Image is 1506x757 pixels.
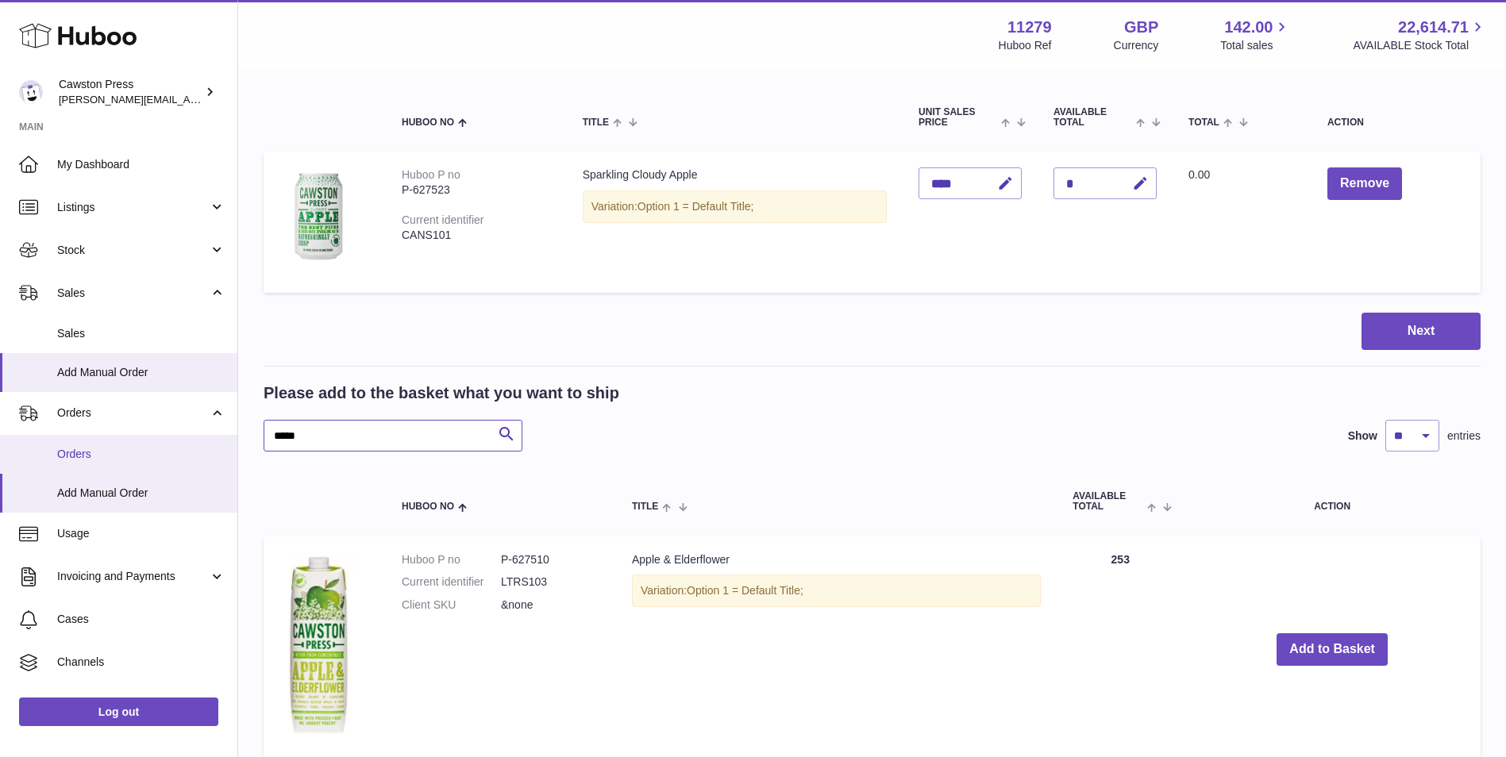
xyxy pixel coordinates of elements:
[501,574,600,590] dd: LTRS103
[264,382,619,404] h2: Please add to the basket what you want to ship
[402,598,501,613] dt: Client SKU
[501,552,600,567] dd: P-627510
[999,38,1052,53] div: Huboo Ref
[1188,168,1210,181] span: 0.00
[632,574,1041,607] div: Variation:
[1188,117,1219,128] span: Total
[1277,633,1388,666] button: Add to Basket
[57,526,225,541] span: Usage
[1220,17,1291,53] a: 142.00 Total sales
[1073,491,1143,512] span: AVAILABLE Total
[402,213,484,226] div: Current identifier
[919,107,997,128] span: Unit Sales Price
[1353,17,1487,53] a: 22,614.71 AVAILABLE Stock Total
[279,552,359,743] img: Apple & Elderflower
[501,598,600,613] dd: &none
[1447,428,1481,444] span: entries
[279,167,359,273] img: Sparkling Cloudy Apple
[1184,475,1481,528] th: Action
[402,552,501,567] dt: Huboo P no
[59,93,403,106] span: [PERSON_NAME][EMAIL_ADDRESS][PERSON_NAME][DOMAIN_NAME]
[637,200,754,213] span: Option 1 = Default Title;
[402,501,454,512] span: Huboo no
[1353,38,1487,53] span: AVAILABLE Stock Total
[1224,17,1273,38] span: 142.00
[57,157,225,172] span: My Dashboard
[19,697,218,726] a: Log out
[402,183,551,198] div: P-627523
[402,228,551,243] div: CANS101
[57,612,225,627] span: Cases
[1348,428,1377,444] label: Show
[1114,38,1159,53] div: Currency
[632,501,658,512] span: Title
[402,168,460,181] div: Huboo P no
[57,486,225,501] span: Add Manual Order
[57,569,209,584] span: Invoicing and Payments
[57,365,225,380] span: Add Manual Order
[57,200,209,215] span: Listings
[19,80,43,104] img: thomas.carson@cawstonpress.com
[1007,17,1052,38] strong: 11279
[57,405,209,421] span: Orders
[57,243,209,258] span: Stock
[583,190,887,223] div: Variation:
[57,286,209,301] span: Sales
[1327,117,1465,128] div: Action
[57,326,225,341] span: Sales
[1327,167,1402,200] button: Remove
[567,152,903,293] td: Sparkling Cloudy Apple
[402,117,454,128] span: Huboo no
[1124,17,1158,38] strong: GBP
[1362,313,1481,350] button: Next
[57,655,225,670] span: Channels
[402,574,501,590] dt: Current identifier
[1398,17,1469,38] span: 22,614.71
[57,447,225,462] span: Orders
[59,77,202,107] div: Cawston Press
[687,584,803,597] span: Option 1 = Default Title;
[1220,38,1291,53] span: Total sales
[1053,107,1132,128] span: AVAILABLE Total
[583,117,609,128] span: Title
